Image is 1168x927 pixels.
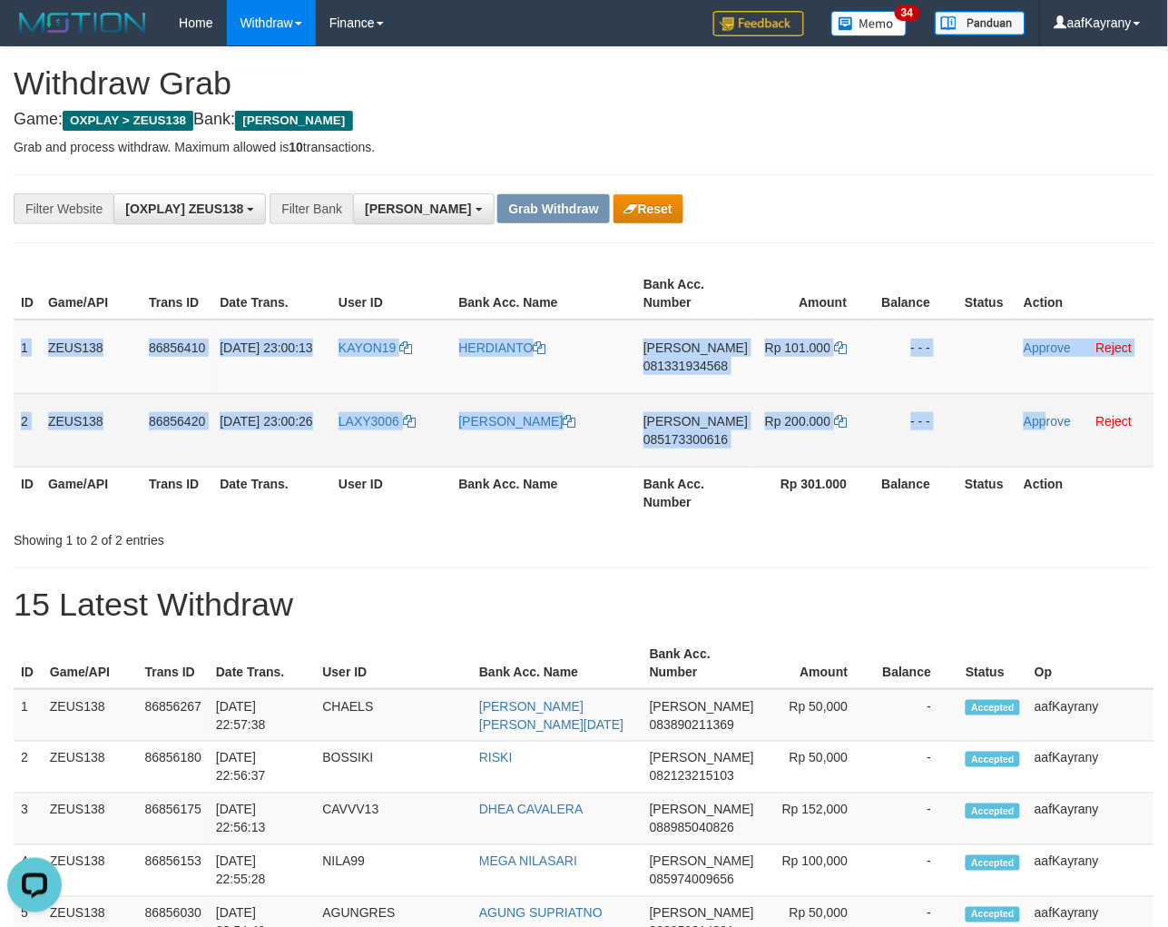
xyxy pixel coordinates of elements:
[1027,689,1154,742] td: aafKayrany
[365,202,471,216] span: [PERSON_NAME]
[14,65,1154,102] h1: Withdraw Grab
[339,340,412,355] a: KAYON19
[966,700,1020,715] span: Accepted
[650,803,754,817] span: [PERSON_NAME]
[331,268,452,320] th: User ID
[1096,340,1133,355] a: Reject
[1016,467,1154,518] th: Action
[650,854,754,869] span: [PERSON_NAME]
[43,845,138,897] td: ZEUS138
[113,193,266,224] button: [OXPLAY] ZEUS138
[353,193,494,224] button: [PERSON_NAME]
[331,467,452,518] th: User ID
[761,794,875,845] td: Rp 152,000
[957,467,1016,518] th: Status
[14,845,43,897] td: 4
[479,751,513,765] a: RISKI
[1096,414,1133,429] a: Reject
[643,359,728,373] span: Copy 081331934568 to clipboard
[339,414,399,429] span: LAXY3006
[957,268,1016,320] th: Status
[935,11,1026,35] img: panduan.png
[650,699,754,714] span: [PERSON_NAME]
[874,268,957,320] th: Balance
[270,193,353,224] div: Filter Bank
[138,794,209,845] td: 86856175
[452,268,637,320] th: Bank Acc. Name
[43,794,138,845] td: ZEUS138
[472,637,643,689] th: Bank Acc. Name
[755,467,874,518] th: Rp 301.000
[643,637,761,689] th: Bank Acc. Number
[1027,845,1154,897] td: aafKayrany
[14,467,41,518] th: ID
[875,689,958,742] td: -
[895,5,919,21] span: 34
[315,742,472,794] td: BOSSIKI
[831,11,908,36] img: Button%20Memo.svg
[761,689,875,742] td: Rp 50,000
[643,432,728,447] span: Copy 085173300616 to clipboard
[209,689,316,742] td: [DATE] 22:57:38
[14,742,43,794] td: 2
[339,340,397,355] span: KAYON19
[479,699,623,732] a: [PERSON_NAME] [PERSON_NAME][DATE]
[765,414,830,429] span: Rp 200.000
[14,524,473,549] div: Showing 1 to 2 of 2 entries
[755,268,874,320] th: Amount
[14,393,41,467] td: 2
[315,637,472,689] th: User ID
[14,268,41,320] th: ID
[14,193,113,224] div: Filter Website
[138,637,209,689] th: Trans ID
[41,467,142,518] th: Game/API
[761,637,875,689] th: Amount
[14,320,41,394] td: 1
[874,320,957,394] td: - - -
[315,794,472,845] td: CAVVV13
[41,268,142,320] th: Game/API
[63,111,193,131] span: OXPLAY > ZEUS138
[142,268,212,320] th: Trans ID
[650,821,734,835] span: Copy 088985040826 to clipboard
[138,742,209,794] td: 86856180
[650,751,754,765] span: [PERSON_NAME]
[14,138,1154,156] p: Grab and process withdraw. Maximum allowed is transactions.
[289,140,303,154] strong: 10
[14,689,43,742] td: 1
[479,906,603,921] a: AGUNG SUPRIATNO
[142,467,212,518] th: Trans ID
[14,9,152,36] img: MOTION_logo.png
[713,11,804,36] img: Feedback.jpg
[14,587,1154,623] h1: 15 Latest Withdraw
[875,845,958,897] td: -
[209,637,316,689] th: Date Trans.
[138,845,209,897] td: 86856153
[958,637,1027,689] th: Status
[650,906,754,921] span: [PERSON_NAME]
[874,467,957,518] th: Balance
[1016,268,1154,320] th: Action
[875,794,958,845] td: -
[315,689,472,742] td: CHAELS
[43,637,138,689] th: Game/API
[834,414,847,429] a: Copy 200000 to clipboard
[875,637,958,689] th: Balance
[339,414,416,429] a: LAXY3006
[220,414,312,429] span: [DATE] 23:00:26
[41,320,142,394] td: ZEUS138
[459,414,576,429] a: [PERSON_NAME]
[1027,794,1154,845] td: aafKayrany
[209,794,316,845] td: [DATE] 22:56:13
[966,752,1020,767] span: Accepted
[479,803,584,817] a: DHEA CAVALERA
[643,414,748,429] span: [PERSON_NAME]
[41,393,142,467] td: ZEUS138
[212,467,331,518] th: Date Trans.
[497,194,609,223] button: Grab Withdraw
[1027,637,1154,689] th: Op
[149,414,205,429] span: 86856420
[650,873,734,887] span: Copy 085974009656 to clipboard
[14,794,43,845] td: 3
[479,854,577,869] a: MEGA NILASARI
